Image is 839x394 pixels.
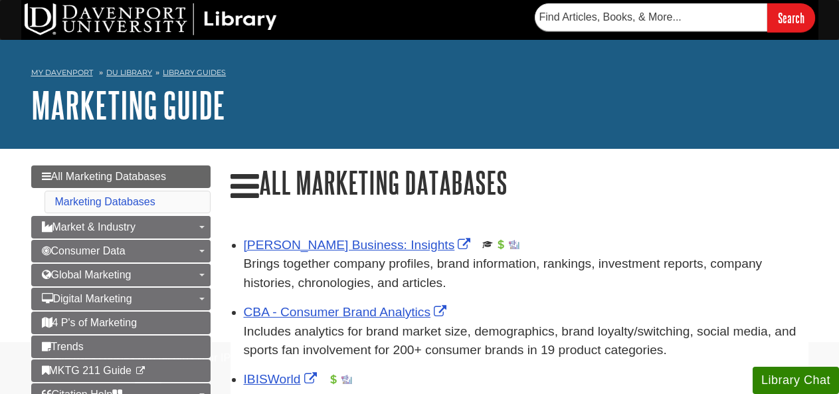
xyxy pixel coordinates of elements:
[767,3,815,32] input: Search
[42,293,132,304] span: Digital Marketing
[42,365,132,376] span: MKTG 211 Guide
[163,68,226,77] a: Library Guides
[231,165,808,203] h1: All Marketing Databases
[482,239,493,250] img: Scholarly or Peer Reviewed
[42,317,138,328] span: 4 P's of Marketing
[106,68,152,77] a: DU Library
[25,3,277,35] img: DU Library
[244,305,450,319] a: Link opens in new window
[31,67,93,78] a: My Davenport
[31,64,808,85] nav: breadcrumb
[55,196,155,207] a: Marketing Databases
[244,322,808,361] p: Includes analytics for brand market size, demographics, brand loyalty/switching, social media, an...
[31,288,211,310] a: Digital Marketing
[31,84,225,126] a: Marketing Guide
[31,216,211,239] a: Market & Industry
[31,336,211,358] a: Trends
[42,269,132,280] span: Global Marketing
[31,312,211,334] a: 4 P's of Marketing
[535,3,815,32] form: Searches DU Library's articles, books, and more
[328,374,339,385] img: Financial Report
[31,165,211,188] a: All Marketing Databases
[31,240,211,262] a: Consumer Data
[753,367,839,394] button: Library Chat
[341,374,352,385] img: Industry Report
[496,239,506,250] img: Financial Report
[509,239,519,250] img: Industry Report
[244,254,808,293] p: Brings together company profiles, brand information, rankings, investment reports, company histor...
[244,372,320,386] a: Link opens in new window
[244,238,474,252] a: Link opens in new window
[134,367,145,375] i: This link opens in a new window
[535,3,767,31] input: Find Articles, Books, & More...
[31,264,211,286] a: Global Marketing
[42,341,84,352] span: Trends
[42,245,126,256] span: Consumer Data
[31,359,211,382] a: MKTG 211 Guide
[42,171,166,182] span: All Marketing Databases
[42,221,136,233] span: Market & Industry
